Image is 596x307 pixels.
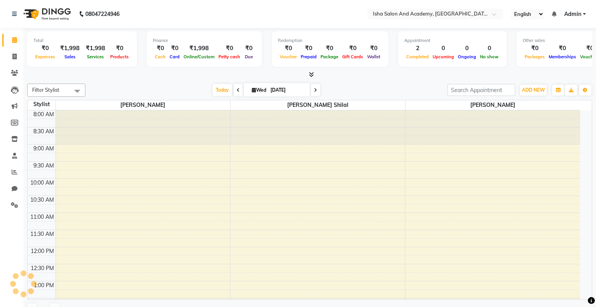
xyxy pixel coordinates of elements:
span: Gift Cards [340,54,365,59]
span: [PERSON_NAME] [405,100,580,110]
div: 8:00 AM [32,110,55,119]
span: Today [213,84,232,96]
div: 1:30 PM [32,298,55,307]
div: 2 [404,44,431,53]
div: ₹0 [153,44,168,53]
span: Upcoming [431,54,456,59]
div: ₹1,998 [57,44,83,53]
span: Voucher [278,54,299,59]
div: 12:30 PM [29,264,55,272]
span: Due [243,54,255,59]
div: Stylist [28,100,55,108]
div: ₹0 [168,44,182,53]
div: ₹0 [547,44,578,53]
span: Expenses [33,54,57,59]
div: ₹1,998 [83,44,108,53]
span: Card [168,54,182,59]
span: Sales [62,54,78,59]
div: 9:30 AM [32,162,55,170]
span: Online/Custom [182,54,217,59]
div: Redemption [278,37,382,44]
span: Services [85,54,106,59]
div: Finance [153,37,256,44]
span: Ongoing [456,54,478,59]
span: Cash [153,54,168,59]
span: Completed [404,54,431,59]
span: Package [319,54,340,59]
div: Appointment [404,37,501,44]
span: Prepaid [299,54,319,59]
input: Search Appointment [447,84,515,96]
div: 9:00 AM [32,145,55,153]
div: 8:30 AM [32,127,55,136]
div: ₹1,998 [182,44,217,53]
div: Total [33,37,131,44]
span: ADD NEW [522,87,545,93]
div: 0 [431,44,456,53]
span: Admin [564,10,581,18]
img: logo [20,3,73,25]
div: ₹0 [340,44,365,53]
div: 1:00 PM [32,281,55,290]
div: 0 [456,44,478,53]
span: Wed [250,87,268,93]
span: Petty cash [217,54,242,59]
div: ₹0 [108,44,131,53]
b: 08047224946 [85,3,120,25]
input: 2025-09-03 [268,84,307,96]
div: ₹0 [365,44,382,53]
div: 11:00 AM [29,213,55,221]
div: ₹0 [319,44,340,53]
span: Packages [523,54,547,59]
div: 10:30 AM [29,196,55,204]
div: ₹0 [299,44,319,53]
button: ADD NEW [520,85,547,96]
span: [PERSON_NAME] shilal [230,100,405,110]
span: No show [478,54,501,59]
div: 10:00 AM [29,179,55,187]
div: 11:30 AM [29,230,55,238]
span: Products [108,54,131,59]
div: ₹0 [33,44,57,53]
span: Memberships [547,54,578,59]
div: ₹0 [217,44,242,53]
span: [PERSON_NAME] [56,100,230,110]
div: ₹0 [278,44,299,53]
div: 12:00 PM [29,247,55,255]
span: Wallet [365,54,382,59]
div: 0 [478,44,501,53]
div: ₹0 [242,44,256,53]
div: ₹0 [523,44,547,53]
span: Filter Stylist [32,87,59,93]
